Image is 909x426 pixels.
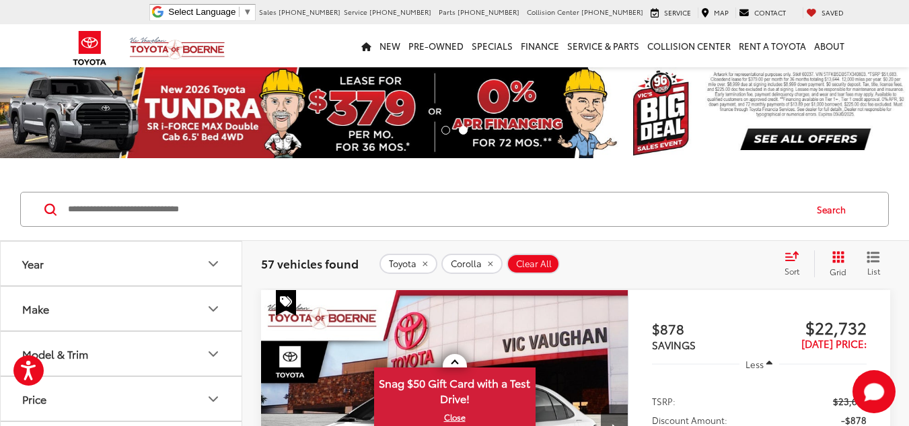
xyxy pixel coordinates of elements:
[814,250,857,277] button: Grid View
[168,7,235,17] span: Select Language
[22,257,44,270] div: Year
[261,255,359,271] span: 57 vehicles found
[652,318,760,339] span: $878
[1,242,243,285] button: YearYear
[698,7,732,18] a: Map
[439,7,456,17] span: Parts
[458,7,519,17] span: [PHONE_NUMBER]
[451,258,482,269] span: Corolla
[375,369,534,410] span: Snag $50 Gift Card with a Test Drive!
[389,258,416,269] span: Toyota
[517,24,563,67] a: Finance
[243,7,252,17] span: ▼
[804,192,865,226] button: Search
[833,394,867,408] span: $23,610
[379,254,437,274] button: remove Toyota
[527,7,579,17] span: Collision Center
[735,24,810,67] a: Rent a Toyota
[1,377,243,421] button: PricePrice
[735,7,789,18] a: Contact
[205,301,221,317] div: Make
[822,7,844,17] span: Saved
[129,36,225,60] img: Vic Vaughan Toyota of Boerne
[852,370,896,413] button: Toggle Chat Window
[507,254,560,274] button: Clear All
[205,256,221,272] div: Year
[803,7,847,18] a: My Saved Vehicles
[647,7,694,18] a: Service
[276,290,296,316] span: Special
[67,193,804,225] input: Search by Make, Model, or Keyword
[1,332,243,376] button: Model & TrimModel & Trim
[65,26,115,70] img: Toyota
[830,266,846,277] span: Grid
[516,258,552,269] span: Clear All
[375,24,404,67] a: New
[344,7,367,17] span: Service
[468,24,517,67] a: Specials
[1,287,243,330] button: MakeMake
[857,250,890,277] button: List View
[778,250,814,277] button: Select sort value
[801,336,867,351] span: [DATE] Price:
[205,346,221,362] div: Model & Trim
[404,24,468,67] a: Pre-Owned
[746,358,764,370] span: Less
[205,391,221,407] div: Price
[867,265,880,277] span: List
[810,24,848,67] a: About
[643,24,735,67] a: Collision Center
[652,394,676,408] span: TSRP:
[563,24,643,67] a: Service & Parts: Opens in a new tab
[369,7,431,17] span: [PHONE_NUMBER]
[759,317,867,337] span: $22,732
[259,7,277,17] span: Sales
[22,347,88,360] div: Model & Trim
[785,265,799,277] span: Sort
[22,302,49,315] div: Make
[739,352,780,376] button: Less
[581,7,643,17] span: [PHONE_NUMBER]
[652,337,696,352] span: SAVINGS
[22,392,46,405] div: Price
[279,7,340,17] span: [PHONE_NUMBER]
[754,7,786,17] span: Contact
[441,254,503,274] button: remove Corolla
[852,370,896,413] svg: Start Chat
[664,7,691,17] span: Service
[714,7,729,17] span: Map
[168,7,252,17] a: Select Language​
[357,24,375,67] a: Home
